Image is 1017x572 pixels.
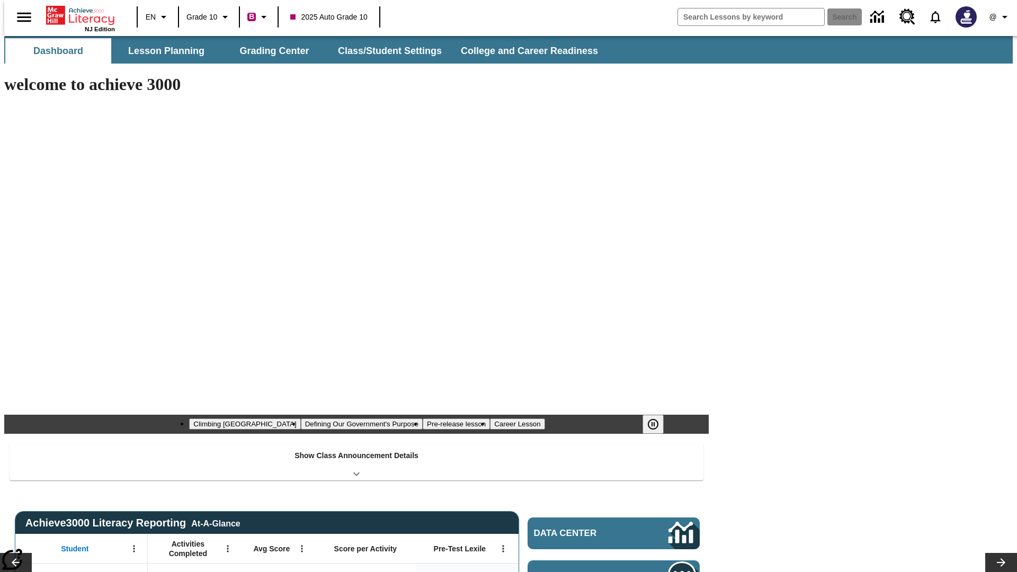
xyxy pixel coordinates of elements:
span: Pre-Test Lexile [434,544,486,553]
button: Boost Class color is violet red. Change class color [243,7,274,26]
span: EN [146,12,156,23]
button: Slide 1 Climbing Mount Tai [189,418,300,430]
button: Profile/Settings [983,7,1017,26]
span: 2025 Auto Grade 10 [290,12,367,23]
span: Grade 10 [186,12,217,23]
a: Data Center [864,3,893,32]
button: College and Career Readiness [452,38,606,64]
button: Open Menu [495,541,511,557]
span: Activities Completed [153,539,223,558]
span: Achieve3000 Literacy Reporting [25,517,240,529]
span: B [249,10,254,23]
div: Show Class Announcement Details [10,444,703,480]
p: Show Class Announcement Details [295,450,418,461]
button: Lesson Planning [113,38,219,64]
button: Pause [643,415,664,434]
button: Slide 3 Pre-release lesson [423,418,490,430]
span: NJ Edition [85,26,115,32]
span: @ [989,12,996,23]
a: Resource Center, Will open in new tab [893,3,922,31]
a: Notifications [922,3,949,31]
button: Open Menu [126,541,142,557]
button: Open side menu [8,2,40,33]
button: Language: EN, Select a language [141,7,175,26]
h1: welcome to achieve 3000 [4,75,709,94]
button: Slide 4 Career Lesson [490,418,545,430]
span: Data Center [534,528,633,539]
div: SubNavbar [4,36,1013,64]
button: Class/Student Settings [329,38,450,64]
a: Data Center [528,517,700,549]
span: Score per Activity [334,544,397,553]
a: Home [46,5,115,26]
img: Avatar [956,6,977,28]
button: Grade: Grade 10, Select a grade [182,7,236,26]
div: SubNavbar [4,38,608,64]
button: Open Menu [220,541,236,557]
button: Select a new avatar [949,3,983,31]
button: Dashboard [5,38,111,64]
button: Grading Center [221,38,327,64]
button: Slide 2 Defining Our Government's Purpose [301,418,423,430]
div: Home [46,4,115,32]
span: Avg Score [253,544,290,553]
div: Pause [643,415,674,434]
button: Lesson carousel, Next [985,553,1017,572]
span: Student [61,544,88,553]
div: At-A-Glance [191,517,240,529]
button: Open Menu [294,541,310,557]
input: search field [678,8,824,25]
